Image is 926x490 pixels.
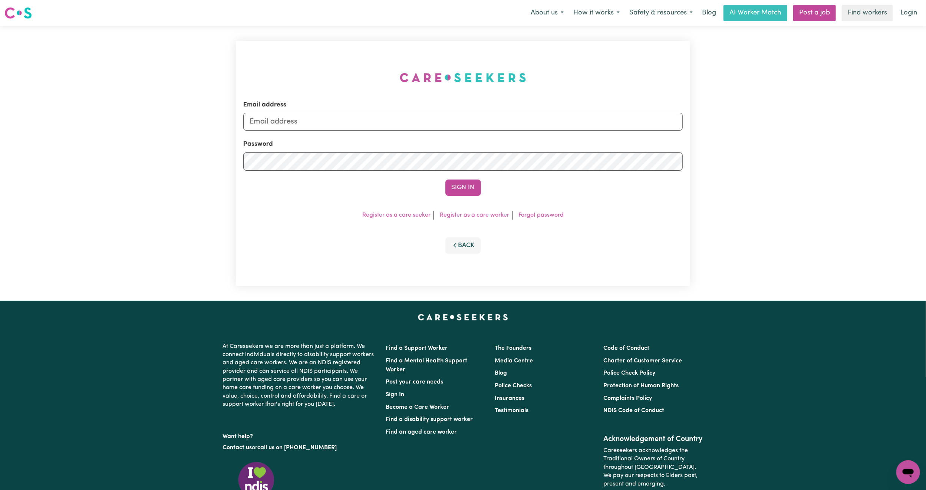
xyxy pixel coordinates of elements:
[495,370,507,376] a: Blog
[603,408,664,414] a: NDIS Code of Conduct
[495,408,528,414] a: Testimonials
[243,139,273,149] label: Password
[386,392,405,398] a: Sign In
[223,441,377,455] p: or
[362,212,431,218] a: Register as a care seeker
[603,383,679,389] a: Protection of Human Rights
[243,100,286,110] label: Email address
[495,345,531,351] a: The Founders
[4,4,32,22] a: Careseekers logo
[518,212,564,218] a: Forgot password
[603,345,649,351] a: Code of Conduct
[603,370,655,376] a: Police Check Policy
[842,5,893,21] a: Find workers
[445,237,481,254] button: Back
[625,5,698,21] button: Safety & resources
[793,5,836,21] a: Post a job
[724,5,787,21] a: AI Worker Match
[440,212,509,218] a: Register as a care worker
[698,5,721,21] a: Blog
[418,314,508,320] a: Careseekers home page
[495,383,532,389] a: Police Checks
[223,430,377,441] p: Want help?
[603,435,703,444] h2: Acknowledgement of Country
[445,180,481,196] button: Sign In
[386,404,449,410] a: Become a Care Worker
[4,6,32,20] img: Careseekers logo
[896,5,922,21] a: Login
[495,358,533,364] a: Media Centre
[223,445,252,451] a: Contact us
[495,395,524,401] a: Insurances
[386,379,444,385] a: Post your care needs
[603,395,652,401] a: Complaints Policy
[243,113,683,131] input: Email address
[386,429,457,435] a: Find an aged care worker
[603,358,682,364] a: Charter of Customer Service
[569,5,625,21] button: How it works
[386,358,468,373] a: Find a Mental Health Support Worker
[223,339,377,412] p: At Careseekers we are more than just a platform. We connect individuals directly to disability su...
[386,345,448,351] a: Find a Support Worker
[526,5,569,21] button: About us
[896,460,920,484] iframe: Button to launch messaging window, conversation in progress
[386,417,473,422] a: Find a disability support worker
[258,445,337,451] a: call us on [PHONE_NUMBER]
